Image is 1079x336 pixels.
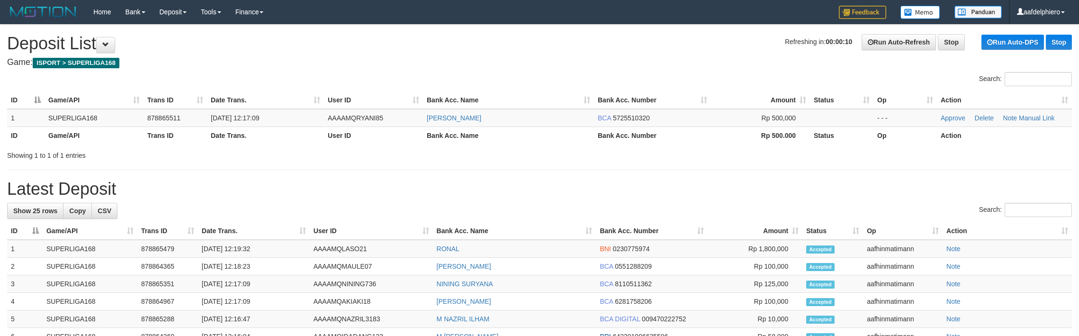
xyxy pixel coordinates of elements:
[1046,35,1072,50] a: Stop
[806,263,835,271] span: Accepted
[7,147,442,160] div: Showing 1 to 1 of 1 entries
[615,263,652,270] span: Copy 0551288209 to clipboard
[137,258,198,275] td: 878864365
[310,222,433,240] th: User ID: activate to sort column ascending
[979,203,1072,217] label: Search:
[7,91,45,109] th: ID: activate to sort column descending
[954,6,1002,18] img: panduan.png
[600,315,640,323] span: BCA DIGITAL
[98,207,111,215] span: CSV
[198,310,310,328] td: [DATE] 12:16:47
[43,293,137,310] td: SUPERLIGA168
[863,275,943,293] td: aafhinmatimann
[7,5,79,19] img: MOTION_logo.png
[43,275,137,293] td: SUPERLIGA168
[45,127,144,144] th: Game/API
[7,109,45,127] td: 1
[198,222,310,240] th: Date Trans.: activate to sort column ascending
[708,310,802,328] td: Rp 10,000
[941,114,965,122] a: Approve
[433,222,596,240] th: Bank Acc. Name: activate to sort column ascending
[324,91,423,109] th: User ID: activate to sort column ascending
[7,58,1072,67] h4: Game:
[946,280,961,288] a: Note
[946,315,961,323] a: Note
[981,35,1044,50] a: Run Auto-DPS
[839,6,886,19] img: Feedback.jpg
[310,310,433,328] td: AAAAMQNAZRIL3183
[7,258,43,275] td: 2
[708,293,802,310] td: Rp 100,000
[45,109,144,127] td: SUPERLIGA168
[147,114,180,122] span: 878865511
[810,127,873,144] th: Status
[806,245,835,254] span: Accepted
[7,240,43,258] td: 1
[806,281,835,289] span: Accepted
[13,207,57,215] span: Show 25 rows
[91,203,117,219] a: CSV
[437,298,491,305] a: [PERSON_NAME]
[198,275,310,293] td: [DATE] 12:17:09
[594,91,711,109] th: Bank Acc. Number: activate to sort column ascending
[613,245,650,253] span: Copy 0230775974 to clipboard
[423,91,594,109] th: Bank Acc. Name: activate to sort column ascending
[1003,114,1017,122] a: Note
[7,310,43,328] td: 5
[762,114,796,122] span: Rp 500,000
[137,240,198,258] td: 878865479
[137,222,198,240] th: Trans ID: activate to sort column ascending
[937,127,1072,144] th: Action
[946,298,961,305] a: Note
[862,34,936,50] a: Run Auto-Refresh
[785,38,852,45] span: Refreshing in:
[873,127,937,144] th: Op
[69,207,86,215] span: Copy
[7,127,45,144] th: ID
[863,240,943,258] td: aafhinmatimann
[600,298,613,305] span: BCA
[310,275,433,293] td: AAAAMQNINING736
[863,222,943,240] th: Op: activate to sort column ascending
[802,222,863,240] th: Status: activate to sort column ascending
[437,280,493,288] a: NINING SURYANA
[207,127,324,144] th: Date Trans.
[437,315,490,323] a: M NAZRIL ILHAM
[863,293,943,310] td: aafhinmatimann
[211,114,259,122] span: [DATE] 12:17:09
[7,180,1072,199] h1: Latest Deposit
[711,127,810,144] th: Rp 500.000
[596,222,708,240] th: Bank Acc. Number: activate to sort column ascending
[600,280,613,288] span: BCA
[806,298,835,306] span: Accepted
[43,240,137,258] td: SUPERLIGA168
[873,91,937,109] th: Op: activate to sort column ascending
[943,222,1072,240] th: Action: activate to sort column ascending
[615,298,652,305] span: Copy 6281758206 to clipboard
[144,127,207,144] th: Trans ID
[324,127,423,144] th: User ID
[863,258,943,275] td: aafhinmatimann
[427,114,481,122] a: [PERSON_NAME]
[1005,203,1072,217] input: Search:
[7,275,43,293] td: 3
[43,310,137,328] td: SUPERLIGA168
[810,91,873,109] th: Status: activate to sort column ascending
[708,275,802,293] td: Rp 125,000
[137,310,198,328] td: 878865288
[946,245,961,253] a: Note
[310,258,433,275] td: AAAAMQMAULE07
[598,114,611,122] span: BCA
[1019,114,1055,122] a: Manual Link
[594,127,711,144] th: Bank Acc. Number
[33,58,119,68] span: ISPORT > SUPERLIGA168
[642,315,686,323] span: Copy 009470222752 to clipboard
[7,34,1072,53] h1: Deposit List
[45,91,144,109] th: Game/API: activate to sort column ascending
[437,263,491,270] a: [PERSON_NAME]
[198,258,310,275] td: [DATE] 12:18:23
[144,91,207,109] th: Trans ID: activate to sort column ascending
[207,91,324,109] th: Date Trans.: activate to sort column ascending
[310,240,433,258] td: AAAAMQLASO21
[310,293,433,310] td: AAAAMQAKIAKI18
